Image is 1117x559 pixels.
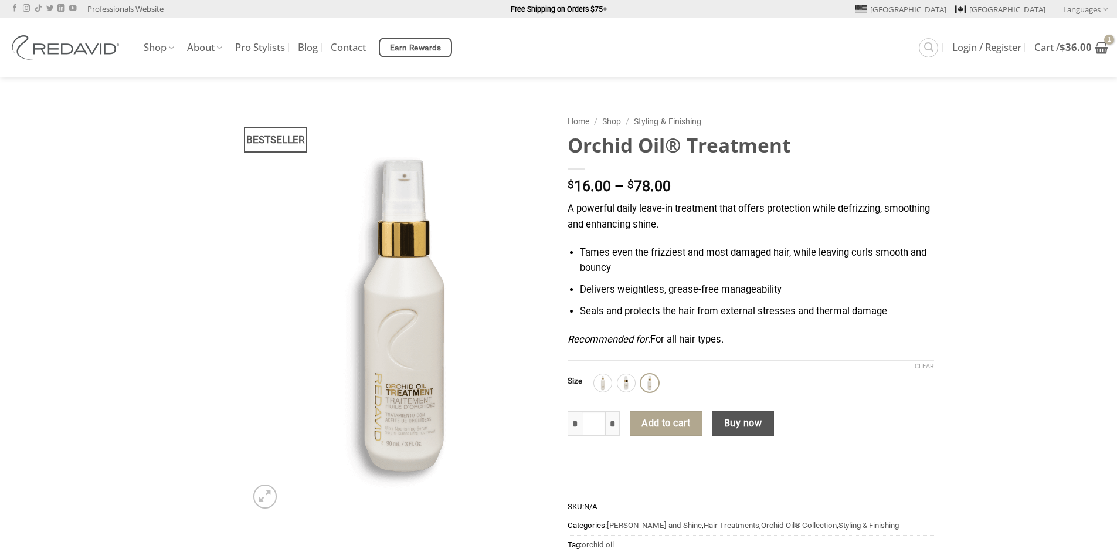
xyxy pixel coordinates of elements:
a: View cart [1034,35,1108,60]
a: Home [568,117,589,126]
a: Follow on Instagram [23,5,30,13]
p: A powerful daily leave-in treatment that offers protection while defrizzing, smoothing and enhanc... [568,201,934,232]
div: 250ml [594,374,612,392]
span: Categories: , , , [568,516,934,534]
span: Login / Register [952,43,1021,52]
a: Login / Register [952,37,1021,58]
a: Clear options [915,362,934,371]
li: Tames even the frizziest and most damaged hair, while leaving curls smooth and bouncy [580,245,933,276]
a: Earn Rewards [379,38,452,57]
a: Follow on Twitter [46,5,53,13]
a: About [187,36,222,59]
span: $ [627,179,634,191]
h1: Orchid Oil® Treatment [568,133,934,158]
span: $ [1060,40,1065,54]
span: Cart / [1034,43,1092,52]
div: 30ml [617,374,635,392]
a: Languages [1063,1,1108,18]
a: Follow on TikTok [35,5,42,13]
a: Shop [144,36,174,59]
a: Follow on Facebook [11,5,18,13]
a: Follow on LinkedIn [57,5,64,13]
a: [PERSON_NAME] and Shine [607,521,702,530]
p: For all hair types. [568,332,934,348]
input: Reduce quantity of Orchid Oil® Treatment [568,411,582,436]
div: 90ml [641,374,658,392]
span: Earn Rewards [390,42,442,55]
input: Product quantity [582,411,606,436]
bdi: 78.00 [627,178,671,195]
nav: Breadcrumb [568,115,934,128]
span: / [594,117,597,126]
li: Seals and protects the hair from external stresses and thermal damage [580,304,933,320]
span: SKU: [568,497,934,516]
button: Add to cart [630,411,702,436]
button: Buy now [712,411,773,436]
img: REDAVID Salon Products | United States [9,35,126,60]
span: / [626,117,629,126]
a: Orchid Oil® Collection [761,521,837,530]
a: Zoom [253,485,277,508]
span: N/A [584,502,597,511]
img: 30ml [619,375,634,391]
bdi: 36.00 [1060,40,1092,54]
a: Contact [331,37,366,58]
a: Follow on YouTube [69,5,76,13]
span: – [614,178,624,195]
a: [GEOGRAPHIC_DATA] [855,1,946,18]
a: Search [919,38,938,57]
a: Styling & Finishing [838,521,899,530]
span: Tag: [568,535,934,554]
a: [GEOGRAPHIC_DATA] [955,1,1045,18]
a: Pro Stylists [235,37,285,58]
span: $ [568,179,574,191]
bdi: 16.00 [568,178,611,195]
a: Hair Treatments [704,521,759,530]
img: REDAVID Orchid Oil Treatment 90ml [246,109,550,514]
label: Size [568,377,582,385]
input: Increase quantity of Orchid Oil® Treatment [606,411,620,436]
img: 250ml [595,375,610,391]
a: Styling & Finishing [634,117,701,126]
li: Delivers weightless, grease-free manageability [580,282,933,298]
a: Blog [298,37,318,58]
a: Shop [602,117,621,126]
strong: Free Shipping on Orders $75+ [511,5,607,13]
em: Recommended for: [568,334,650,345]
img: 90ml [642,375,657,391]
a: orchid oil [582,540,614,549]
